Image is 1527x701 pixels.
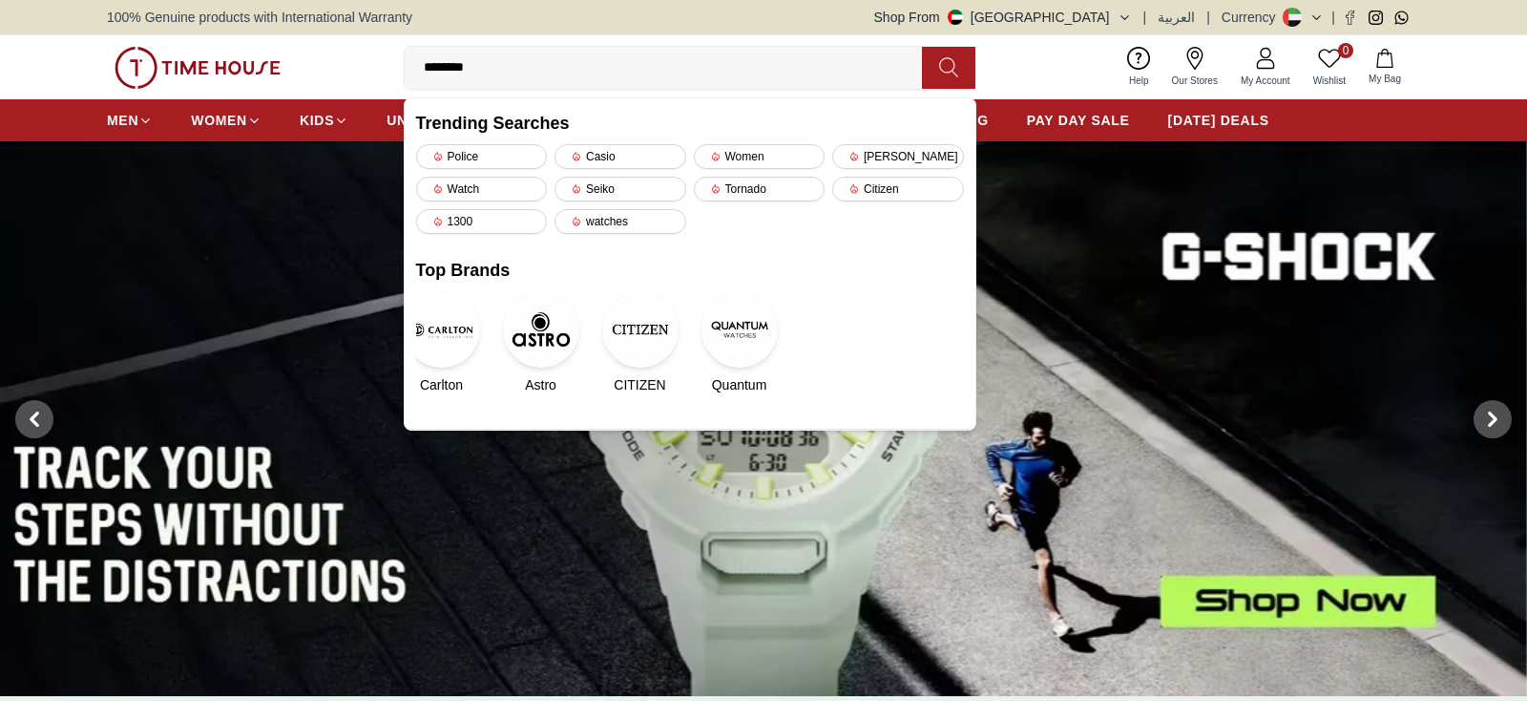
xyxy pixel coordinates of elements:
span: My Account [1233,74,1298,88]
a: Our Stores [1161,43,1229,92]
span: Our Stores [1164,74,1225,88]
a: [DATE] DEALS [1168,103,1269,138]
span: PAY DAY SALE [1027,111,1130,130]
a: PAY DAY SALE [1027,103,1130,138]
div: Citizen [832,177,964,202]
div: Casio [554,144,686,169]
button: العربية [1158,8,1195,27]
a: Help [1118,43,1161,92]
span: KIDS [300,111,334,130]
span: MEN [107,111,138,130]
a: QuantumQuantum [714,291,765,394]
a: Facebook [1343,11,1357,25]
span: Wishlist [1306,74,1353,88]
div: Currency [1222,8,1284,27]
a: Whatsapp [1394,11,1409,25]
span: 100% Genuine products with International Warranty [107,8,412,27]
img: Quantum [701,291,778,368]
button: My Bag [1357,45,1412,90]
span: My Bag [1361,72,1409,86]
a: KIDS [300,103,348,138]
a: UNISEX [387,103,454,138]
div: 1300 [416,209,548,234]
div: [PERSON_NAME] [832,144,964,169]
a: Instagram [1369,11,1383,25]
div: Watch [416,177,548,202]
img: United Arab Emirates [948,10,963,25]
span: | [1206,8,1210,27]
span: WOMEN [191,111,247,130]
img: Astro [503,291,579,368]
img: CITIZEN [602,291,679,368]
div: Seiko [554,177,686,202]
div: Police [416,144,548,169]
a: CITIZENCITIZEN [615,291,666,394]
a: WOMEN [191,103,261,138]
a: AstroAstro [515,291,567,394]
span: [DATE] DEALS [1168,111,1269,130]
a: MEN [107,103,153,138]
div: Tornado [694,177,826,202]
img: Carlton [404,291,480,368]
img: ... [115,47,281,89]
div: watches [554,209,686,234]
div: Women [694,144,826,169]
span: 0 [1338,43,1353,58]
a: 0Wishlist [1302,43,1357,92]
h2: Trending Searches [416,110,964,137]
a: CarltonCarlton [416,291,468,394]
span: Quantum [712,375,767,394]
button: Shop From[GEOGRAPHIC_DATA] [874,8,1132,27]
span: Help [1121,74,1157,88]
span: Carlton [420,375,463,394]
span: UNISEX [387,111,440,130]
span: Astro [525,375,556,394]
h2: Top Brands [416,257,964,284]
span: CITIZEN [614,375,665,394]
span: | [1143,8,1147,27]
span: | [1331,8,1335,27]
